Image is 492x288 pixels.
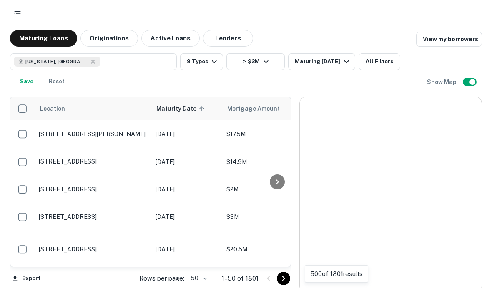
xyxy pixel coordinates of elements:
[156,212,218,221] p: [DATE]
[39,213,147,221] p: [STREET_ADDRESS]
[203,30,253,47] button: Lenders
[141,30,200,47] button: Active Loans
[156,157,218,166] p: [DATE]
[39,186,147,193] p: [STREET_ADDRESS]
[226,53,285,70] button: > $2M
[10,272,43,285] button: Export
[222,97,314,120] th: Mortgage Amount
[43,73,70,90] button: Reset
[13,73,40,90] button: Save your search to get updates of matches that match your search criteria.
[39,158,147,165] p: [STREET_ADDRESS]
[226,157,310,166] p: $14.9M
[227,104,291,114] span: Mortgage Amount
[139,273,184,283] p: Rows per page:
[151,97,222,120] th: Maturity Date
[288,53,355,70] button: Maturing [DATE]
[156,245,218,254] p: [DATE]
[188,272,208,284] div: 50
[359,53,400,70] button: All Filters
[310,269,363,279] p: 500 of 1801 results
[180,53,223,70] button: 9 Types
[80,30,138,47] button: Originations
[39,130,147,138] p: [STREET_ADDRESS][PERSON_NAME]
[10,53,177,70] button: [US_STATE], [GEOGRAPHIC_DATA]
[10,30,77,47] button: Maturing Loans
[35,97,151,120] th: Location
[226,212,310,221] p: $3M
[156,185,218,194] p: [DATE]
[222,273,259,283] p: 1–50 of 1801
[226,185,310,194] p: $2M
[295,57,351,67] div: Maturing [DATE]
[39,246,147,253] p: [STREET_ADDRESS]
[156,104,207,114] span: Maturity Date
[40,104,65,114] span: Location
[226,129,310,139] p: $17.5M
[450,221,492,261] iframe: Chat Widget
[277,272,290,285] button: Go to next page
[25,58,88,65] span: [US_STATE], [GEOGRAPHIC_DATA]
[226,245,310,254] p: $20.5M
[416,32,482,47] a: View my borrowers
[156,129,218,139] p: [DATE]
[427,77,458,87] h6: Show Map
